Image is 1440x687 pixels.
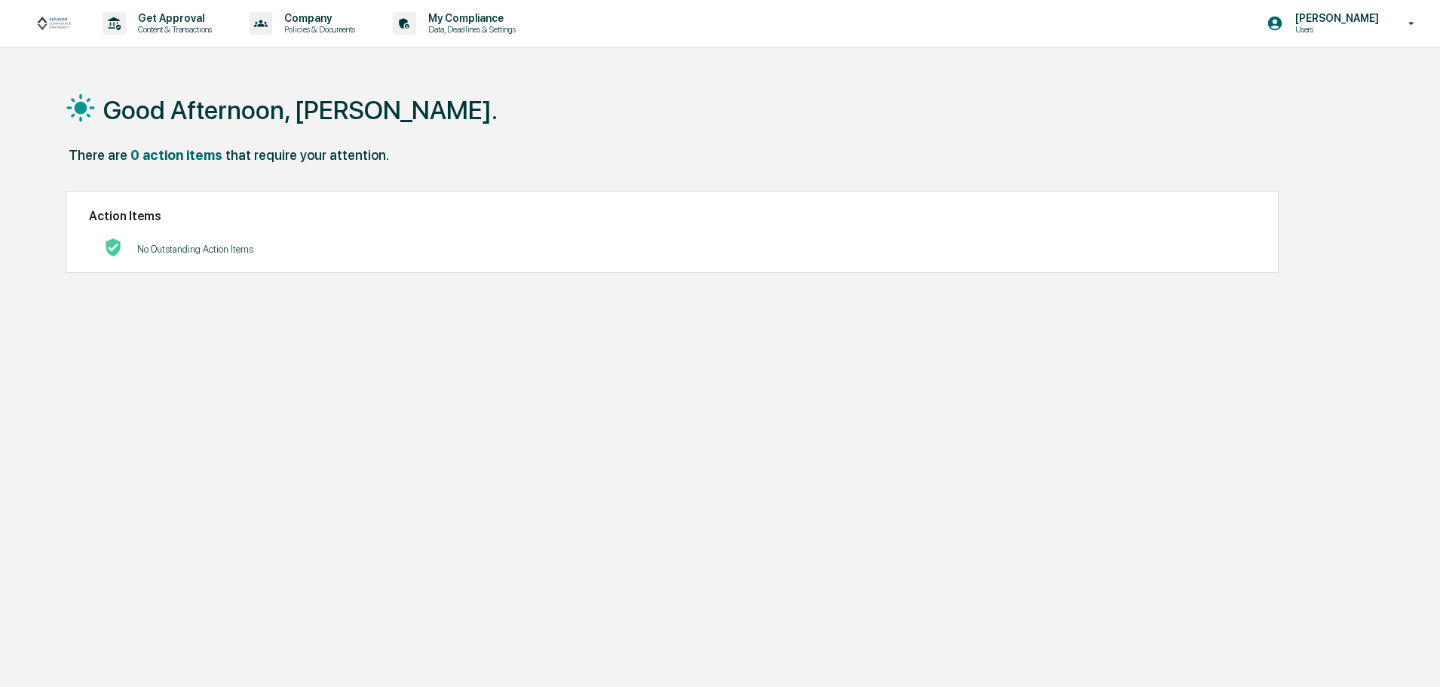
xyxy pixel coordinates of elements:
[36,16,72,31] img: logo
[126,12,219,24] p: Get Approval
[69,147,127,163] div: There are
[1283,24,1386,35] p: Users
[137,244,253,255] p: No Outstanding Action Items
[103,95,498,125] h1: Good Afternoon, [PERSON_NAME].
[272,12,363,24] p: Company
[130,147,222,163] div: 0 action items
[1283,12,1386,24] p: [PERSON_NAME]
[104,238,122,256] img: No Actions logo
[416,24,523,35] p: Data, Deadlines & Settings
[272,24,363,35] p: Policies & Documents
[89,209,1255,223] h2: Action Items
[416,12,523,24] p: My Compliance
[225,147,389,163] div: that require your attention.
[126,24,219,35] p: Content & Transactions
